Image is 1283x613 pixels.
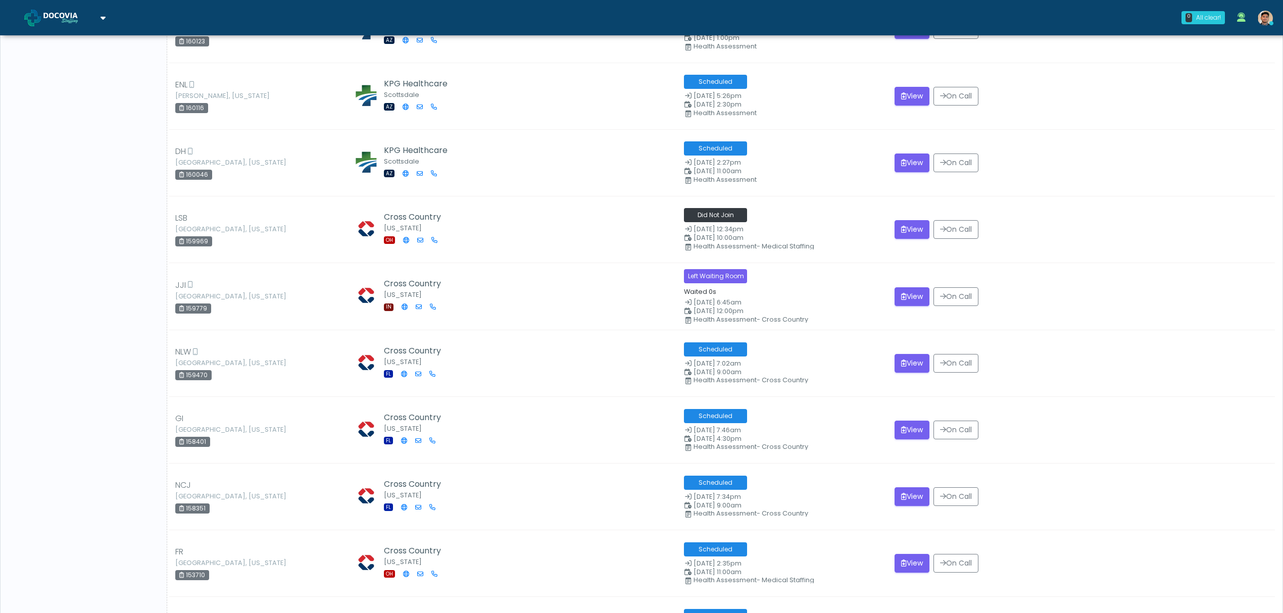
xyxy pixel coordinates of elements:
span: [DATE] 2:35pm [694,559,742,568]
span: OH [384,236,395,244]
span: ENL [175,79,187,91]
div: 159969 [175,236,212,246]
span: Left Waiting Room [684,269,747,283]
span: FL [384,370,393,378]
div: All clear! [1196,13,1221,22]
small: Scottsdale [384,90,419,99]
span: FL [384,503,393,511]
span: [DATE] 11:00am [694,167,742,175]
div: Health Assessment- Cross Country [694,317,892,323]
h5: Cross Country [384,213,446,222]
small: Date Created [684,361,882,367]
img: Erin Wiseman [354,149,379,175]
button: View [895,354,929,373]
button: View [895,220,929,239]
div: 158401 [175,437,210,447]
small: [US_STATE] [384,224,422,232]
div: Health Assessment- Medical Staffing [694,243,892,249]
small: [US_STATE] [384,424,422,433]
div: 158351 [175,503,210,514]
small: Waited 0s [684,287,716,296]
small: Date Created [684,494,882,500]
span: FR [175,546,183,558]
small: Scheduled Time [684,101,882,108]
span: [DATE] 5:26pm [694,91,742,100]
img: Erin Wiseman [354,83,379,108]
button: On Call [933,154,978,172]
span: Did Not Join [684,208,747,222]
span: [DATE] 10:00am [694,233,744,242]
small: [GEOGRAPHIC_DATA], [US_STATE] [175,427,231,433]
span: AZ [384,103,394,111]
small: Date Created [684,560,882,567]
small: [US_STATE] [384,557,422,566]
span: [DATE] 7:46am [694,426,741,434]
small: Scheduled Time [684,436,882,442]
div: 0 [1186,13,1192,22]
button: View [895,87,929,106]
h5: KPG Healthcare [384,79,448,88]
span: [DATE] 7:34pm [694,492,741,501]
h5: Cross Country [384,480,443,489]
small: Scheduled Time [684,308,882,315]
div: Health Assessment- Cross Country [694,444,892,450]
span: Scheduled [684,476,747,490]
small: Date Created [684,299,882,306]
img: Lisa Sellers [354,417,379,442]
span: [DATE] 7:02am [694,359,741,368]
h5: Cross Country [384,279,444,288]
small: Scheduled Time [684,569,882,576]
span: NLW [175,346,191,358]
small: Date Created [684,427,882,434]
button: On Call [933,487,978,506]
small: [GEOGRAPHIC_DATA], [US_STATE] [175,293,231,299]
small: Scheduled Time [684,35,882,41]
button: View [895,154,929,172]
span: [DATE] 9:00am [694,501,742,509]
a: Docovia [24,1,106,34]
button: On Call [933,421,978,439]
div: Health Assessment [694,43,892,49]
span: FL [384,437,393,444]
span: [DATE] 12:34pm [694,225,744,233]
span: Scheduled [684,75,747,89]
span: Scheduled [684,342,747,356]
small: [US_STATE] [384,357,422,366]
span: [DATE] 4:30pm [694,434,742,443]
span: [DATE] 6:45am [694,298,742,306]
div: Health Assessment- Cross Country [694,510,892,517]
span: IN [384,303,393,311]
img: Lisa Sellers [354,283,379,308]
h5: Cross Country [384,413,443,422]
span: [DATE] 9:00am [694,368,742,376]
button: View [895,554,929,573]
img: Lisa Sellers [354,483,379,508]
button: View [895,287,929,306]
button: On Call [933,220,978,239]
span: Scheduled [684,542,747,556]
span: OH [384,570,395,578]
h5: KPG Healthcare [384,146,448,155]
small: [GEOGRAPHIC_DATA], [US_STATE] [175,493,231,499]
span: [DATE] 2:30pm [694,100,742,109]
small: [GEOGRAPHIC_DATA], [US_STATE] [175,360,231,366]
small: Scheduled Time [684,369,882,376]
button: View [895,487,929,506]
a: 0 All clear! [1175,7,1231,28]
small: Date Created [684,93,882,99]
small: [GEOGRAPHIC_DATA], [US_STATE] [175,226,231,232]
span: JJI [175,279,186,291]
div: 160116 [175,103,208,113]
div: Health Assessment [694,110,892,116]
img: Lisa Sellers [354,216,379,241]
small: Scheduled Time [684,168,882,175]
div: Health Assessment- Cross Country [694,377,892,383]
small: Date Created [684,160,882,166]
small: Scheduled Time [684,502,882,509]
span: [DATE] 1:00pm [694,33,739,42]
div: Health Assessment [694,177,892,183]
span: [DATE] 2:27pm [694,158,741,167]
div: 160123 [175,36,209,46]
div: 153710 [175,570,209,580]
h5: Cross Country [384,546,446,555]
